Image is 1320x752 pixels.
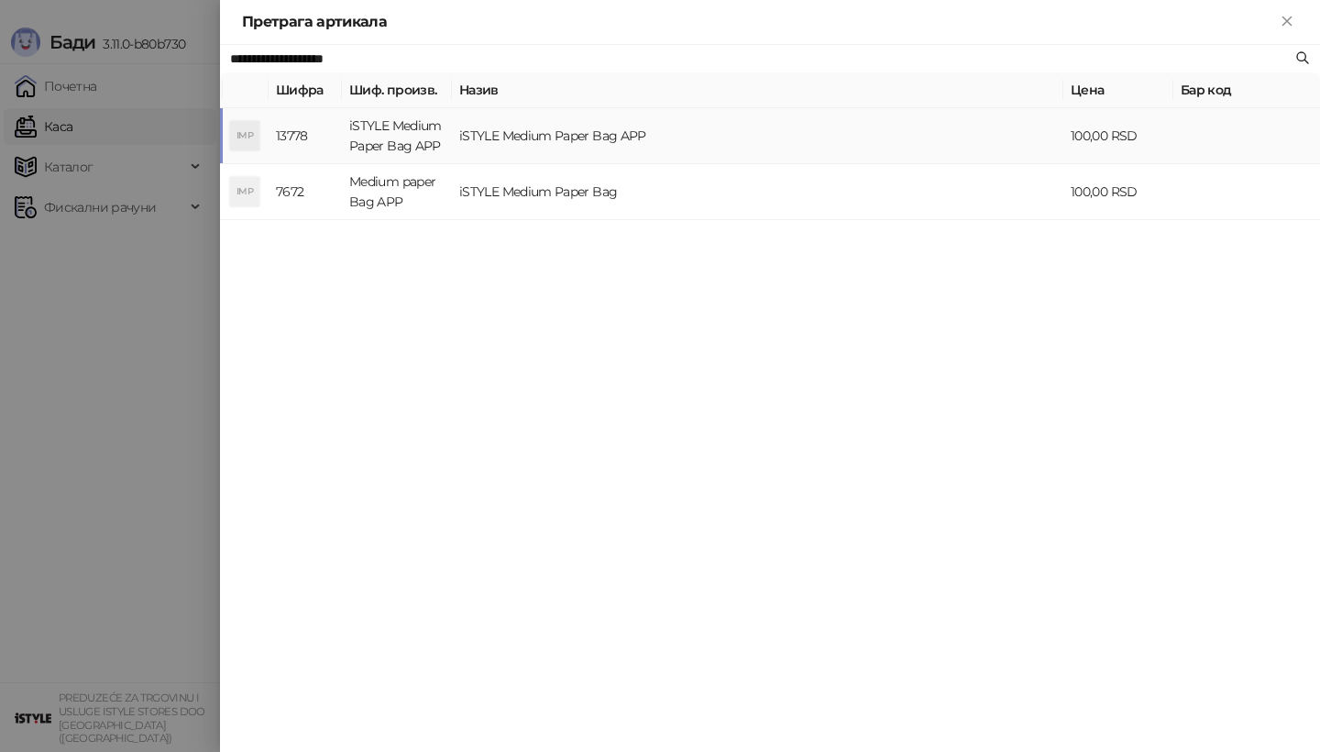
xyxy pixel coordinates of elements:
button: Close [1276,11,1298,33]
th: Назив [452,72,1063,108]
th: Шифра [269,72,342,108]
div: Претрага артикала [242,11,1276,33]
td: 100,00 RSD [1063,164,1173,220]
div: IMP [230,177,259,206]
th: Цена [1063,72,1173,108]
td: 7672 [269,164,342,220]
div: IMP [230,121,259,150]
th: Шиф. произв. [342,72,452,108]
td: Medium paper Bag APP [342,164,452,220]
td: 100,00 RSD [1063,108,1173,164]
td: iSTYLE Medium Paper Bag [452,164,1063,220]
td: iSTYLE Medium Paper Bag APP [342,108,452,164]
th: Бар код [1173,72,1320,108]
td: iSTYLE Medium Paper Bag APP [452,108,1063,164]
td: 13778 [269,108,342,164]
